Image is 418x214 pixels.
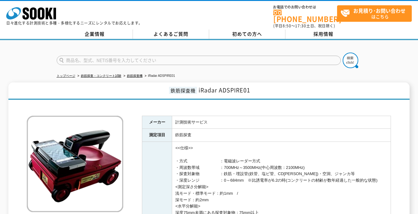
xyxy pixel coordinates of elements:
th: 測定項目 [142,129,172,142]
input: 商品名、型式、NETIS番号を入力してください [57,56,341,65]
th: メーカー [142,116,172,129]
span: iRadar ADSPIRE01 [199,86,250,94]
p: 日々進化する計測技術と多種・多様化するニーズにレンタルでお応えします。 [6,21,143,25]
span: はこちら [341,6,411,21]
td: 鉄筋探査 [172,129,391,142]
a: [PHONE_NUMBER] [273,10,337,22]
a: 初めての方へ [209,30,285,39]
a: お見積り･お問い合わせはこちら [337,5,412,22]
a: よくあるご質問 [133,30,209,39]
span: 17:30 [295,23,306,29]
a: トップページ [57,74,75,77]
span: お電話でのお問い合わせは [273,5,337,9]
img: btn_search.png [343,53,358,68]
a: 採用情報 [285,30,362,39]
span: (平日 ～ 土日、祝日除く) [273,23,335,29]
a: 鉄筋探査機 [127,74,143,77]
img: iRadar ADSPIRE01 [27,116,123,212]
span: 初めての方へ [232,30,262,37]
a: 企業情報 [57,30,133,39]
strong: お見積り･お問い合わせ [353,7,406,14]
span: 鉄筋探査機 [169,87,197,94]
li: iRadar ADSPIRE01 [143,73,175,79]
a: 鉄筋探査・コンクリート試験 [81,74,121,77]
td: 計測技術サービス [172,116,391,129]
span: 8:50 [283,23,291,29]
